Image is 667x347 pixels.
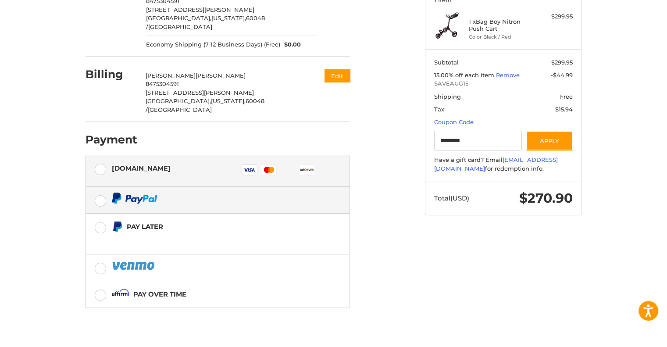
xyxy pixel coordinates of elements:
[538,12,573,21] div: $299.95
[146,40,280,49] span: Economy Shipping (7-12 Business Days) (Free)
[280,40,301,49] span: $0.00
[555,106,573,113] span: $15.94
[434,59,459,66] span: Subtotal
[496,72,520,79] a: Remove
[112,260,157,271] img: PayPal icon
[434,106,444,113] span: Tax
[469,18,536,32] h4: 1 x Bag Boy Nitron Push Cart
[146,14,211,21] span: [GEOGRAPHIC_DATA],
[469,33,536,41] li: Color Black / Red
[211,14,246,21] span: [US_STATE],
[519,190,573,206] span: $270.90
[112,161,171,175] div: [DOMAIN_NAME]
[86,68,137,81] h2: Billing
[434,156,573,173] div: Have a gift card? Email for redemption info.
[196,72,246,79] span: [PERSON_NAME]
[434,79,573,88] span: SAVEAUG15
[551,72,573,79] span: -$44.99
[112,289,129,300] img: Affirm icon
[146,97,211,104] span: [GEOGRAPHIC_DATA],
[146,89,254,96] span: [STREET_ADDRESS][PERSON_NAME]
[86,319,350,343] iframe: PayPal-paypal
[434,131,522,150] input: Gift Certificate or Coupon Code
[112,193,157,204] img: PayPal icon
[146,80,179,87] span: 8475304591
[325,69,350,82] button: Edit
[146,72,196,79] span: [PERSON_NAME]
[146,14,265,30] span: 60048 /
[595,323,667,347] iframe: Google Customer Reviews
[434,72,496,79] span: 15.00% off each item
[434,194,469,202] span: Total (USD)
[146,97,264,113] span: 60048 /
[112,236,295,243] iframe: PayPal Message 1
[127,219,295,234] div: Pay Later
[560,93,573,100] span: Free
[148,23,212,30] span: [GEOGRAPHIC_DATA]
[133,287,186,301] div: Pay over time
[211,97,246,104] span: [US_STATE],
[526,131,573,150] button: Apply
[86,133,137,147] h2: Payment
[551,59,573,66] span: $299.95
[146,6,254,13] span: [STREET_ADDRESS][PERSON_NAME]
[148,106,212,113] span: [GEOGRAPHIC_DATA]
[434,118,474,125] a: Coupon Code
[434,93,461,100] span: Shipping
[112,221,123,232] img: Pay Later icon
[434,156,558,172] a: [EMAIL_ADDRESS][DOMAIN_NAME]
